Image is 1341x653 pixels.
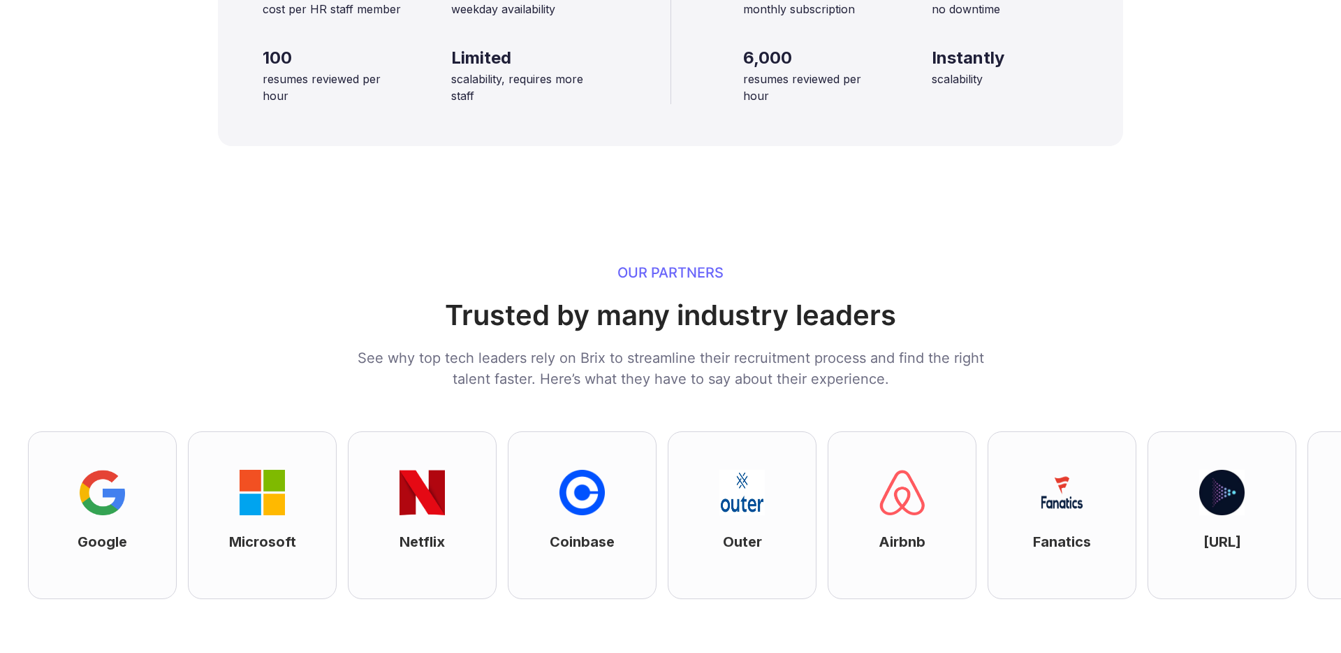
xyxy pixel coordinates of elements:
img: company logo [719,470,765,515]
p: [URL] [1203,532,1241,552]
p: Fanatics [1033,532,1091,552]
div: Our Partners [353,262,988,283]
p: Airbnb [879,532,925,552]
img: company logo [879,470,925,515]
div: scalability, requires more staff [451,71,598,104]
div: no downtime [932,1,1078,17]
div: monthly subscription [743,1,890,17]
div: Instantly [932,45,1078,71]
div: cost per HR staff member [263,1,409,17]
p: Google [78,532,127,552]
div: resumes reviewed per hour [263,71,409,104]
div: weekday availability [451,1,598,17]
p: Microsoft [229,532,296,552]
div: Limited [451,45,598,71]
div: 100 [263,45,409,71]
img: company logo [400,470,445,515]
div: 6,000 [743,45,890,71]
img: company logo [1199,470,1245,515]
div: See why top tech leaders rely on Brix to streamline their recruitment process and find the right ... [353,347,988,389]
p: Coinbase [550,532,615,552]
div: Trusted by many industry leaders [353,294,988,336]
p: Outer [723,532,762,552]
div: resumes reviewed per hour [743,71,890,104]
p: Netflix [400,532,445,552]
img: company logo [559,470,605,515]
img: company logo [1039,470,1085,515]
img: company logo [240,470,285,515]
img: company logo [80,470,125,515]
div: scalability [932,71,1078,87]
